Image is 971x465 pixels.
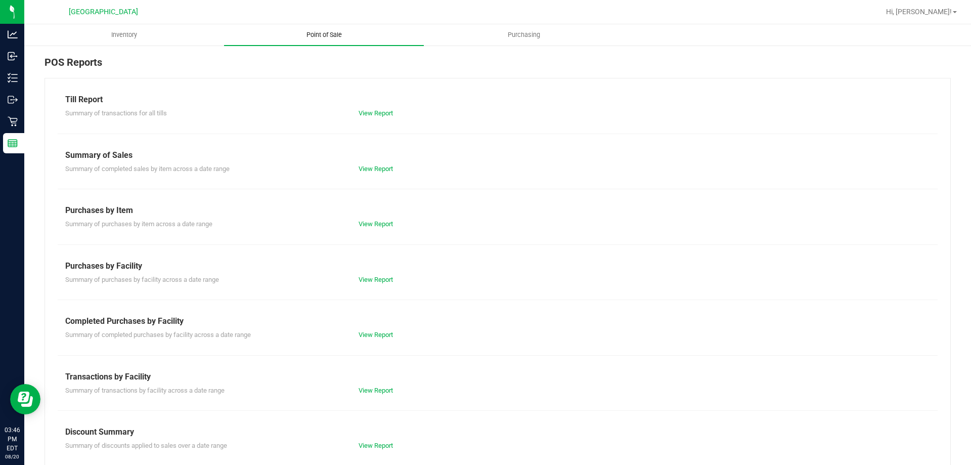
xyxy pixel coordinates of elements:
inline-svg: Retail [8,116,18,126]
span: Summary of completed sales by item across a date range [65,165,230,173]
div: Discount Summary [65,426,930,438]
a: View Report [359,165,393,173]
div: Till Report [65,94,930,106]
span: Point of Sale [293,30,356,39]
span: Hi, [PERSON_NAME]! [886,8,952,16]
a: View Report [359,442,393,449]
inline-svg: Inventory [8,73,18,83]
span: Summary of purchases by facility across a date range [65,276,219,283]
span: [GEOGRAPHIC_DATA] [69,8,138,16]
div: Summary of Sales [65,149,930,161]
span: Summary of purchases by item across a date range [65,220,212,228]
div: Transactions by Facility [65,371,930,383]
a: Point of Sale [224,24,424,46]
div: Completed Purchases by Facility [65,315,930,327]
span: Summary of transactions by facility across a date range [65,387,225,394]
span: Inventory [98,30,151,39]
a: View Report [359,387,393,394]
span: Summary of transactions for all tills [65,109,167,117]
inline-svg: Analytics [8,29,18,39]
span: Summary of discounts applied to sales over a date range [65,442,227,449]
p: 08/20 [5,453,20,460]
div: Purchases by Facility [65,260,930,272]
a: View Report [359,109,393,117]
inline-svg: Reports [8,138,18,148]
p: 03:46 PM EDT [5,426,20,453]
span: Purchasing [494,30,554,39]
a: Purchasing [424,24,624,46]
span: Summary of completed purchases by facility across a date range [65,331,251,339]
iframe: Resource center [10,384,40,414]
a: Inventory [24,24,224,46]
inline-svg: Outbound [8,95,18,105]
div: Purchases by Item [65,204,930,217]
inline-svg: Inbound [8,51,18,61]
a: View Report [359,276,393,283]
div: POS Reports [45,55,951,78]
a: View Report [359,331,393,339]
a: View Report [359,220,393,228]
